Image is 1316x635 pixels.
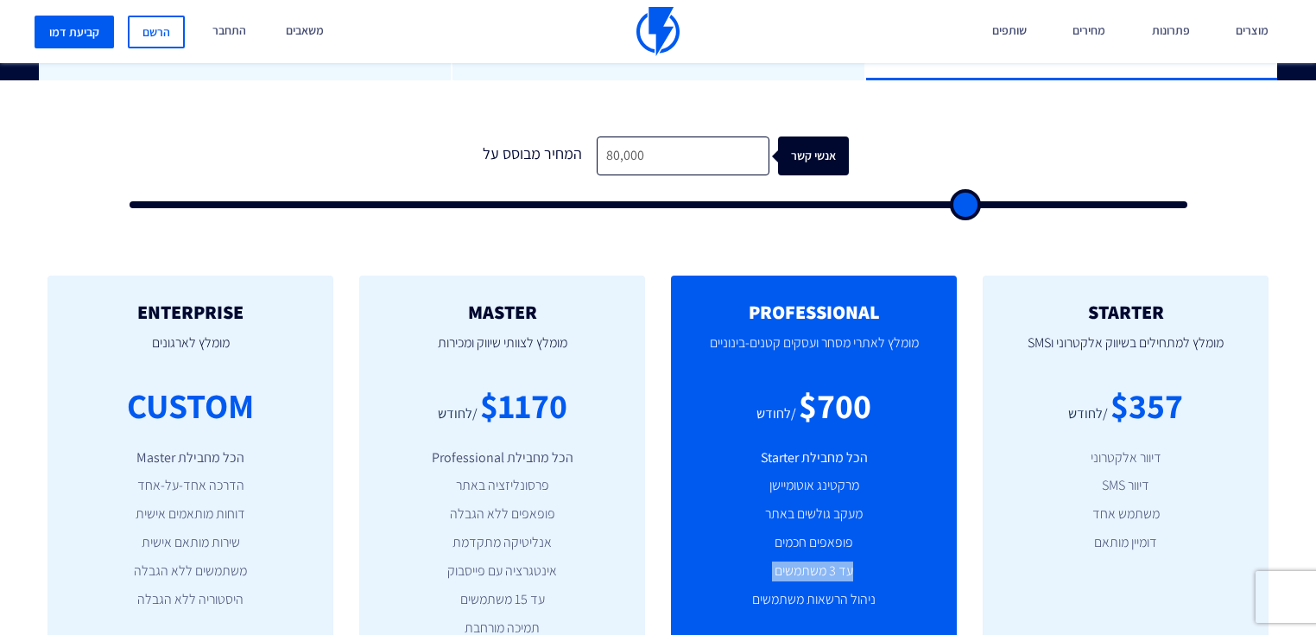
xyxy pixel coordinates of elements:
li: הדרכה אחד-על-אחד [73,476,307,496]
div: המחיר מבוסס על [467,137,597,175]
li: פופאפים ללא הגבלה [385,505,619,524]
li: דיוור SMS [1009,476,1243,496]
li: אנליטיקה מתקדמת [385,533,619,553]
h2: STARTER [1009,302,1243,322]
div: /לחודש [438,404,478,424]
li: עד 3 משתמשים [697,562,931,581]
li: עד 15 משתמשים [385,590,619,610]
a: הרשם [128,16,185,48]
li: הכל מחבילת Professional [385,448,619,468]
div: $1170 [480,381,567,430]
h2: MASTER [385,302,619,322]
li: אינטגרציה עם פייסבוק [385,562,619,581]
li: הכל מחבילת Starter [697,448,931,468]
div: $357 [1110,381,1183,430]
h2: PROFESSIONAL [697,302,931,322]
h2: ENTERPRISE [73,302,307,322]
li: מרקטינג אוטומיישן [697,476,931,496]
div: /לחודש [1068,404,1108,424]
li: דומיין מותאם [1009,533,1243,553]
div: אנשי קשר [788,137,859,175]
p: מומלץ לאתרי מסחר ועסקים קטנים-בינוניים [697,322,931,381]
li: היסטוריה ללא הגבלה [73,590,307,610]
p: מומלץ לצוותי שיווק ומכירות [385,322,619,381]
li: משתמשים ללא הגבלה [73,562,307,581]
div: /לחודש [756,404,796,424]
li: שירות מותאם אישית [73,533,307,553]
li: פרסונליזציה באתר [385,476,619,496]
li: מעקב גולשים באתר [697,505,931,524]
li: הכל מחבילת Master [73,448,307,468]
a: קביעת דמו [35,16,114,48]
li: משתמש אחד [1009,505,1243,524]
p: מומלץ לארגונים [73,322,307,381]
li: דוחות מותאמים אישית [73,505,307,524]
li: פופאפים חכמים [697,533,931,553]
li: ניהול הרשאות משתמשים [697,590,931,610]
p: מומלץ למתחילים בשיווק אלקטרוני וSMS [1009,322,1243,381]
div: CUSTOM [127,381,254,430]
li: דיוור אלקטרוני [1009,448,1243,468]
div: $700 [799,381,871,430]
